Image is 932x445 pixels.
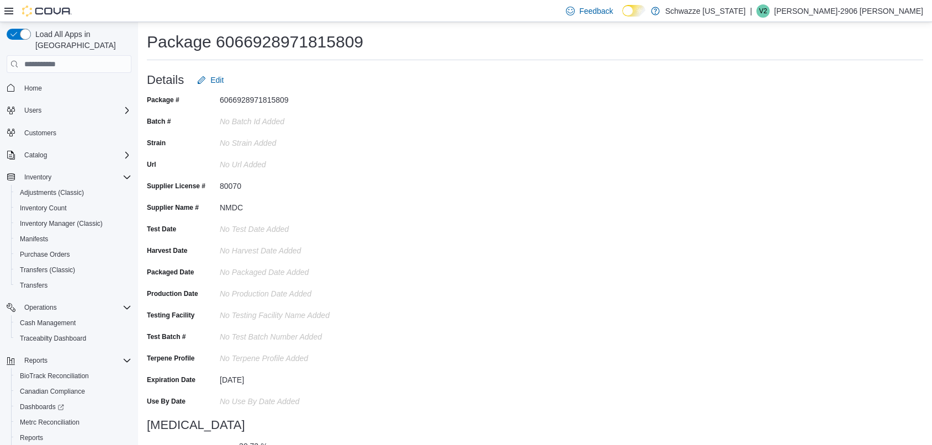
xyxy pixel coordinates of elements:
label: Supplier License # [147,182,205,190]
a: Metrc Reconciliation [15,416,84,429]
span: Catalog [24,151,47,160]
span: Users [20,104,131,117]
span: V2 [759,4,767,18]
button: Canadian Compliance [11,384,136,399]
label: Production Date [147,289,198,298]
label: Harvest Date [147,246,187,255]
span: Inventory Manager (Classic) [15,217,131,230]
div: [DATE] [220,371,368,384]
a: Transfers [15,279,52,292]
span: BioTrack Reconciliation [20,372,89,380]
span: Cash Management [20,319,76,327]
div: No Batch Id added [220,113,368,126]
span: Feedback [579,6,613,17]
label: Test Date [147,225,176,234]
div: No Production Date added [220,285,368,298]
a: Inventory Count [15,202,71,215]
label: Expiration Date [147,375,195,384]
span: Inventory Manager (Classic) [20,219,103,228]
span: Dashboards [20,402,64,411]
label: Package # [147,96,179,104]
span: Dashboards [15,400,131,414]
button: Reports [2,353,136,368]
p: Schwazze [US_STATE] [665,4,746,18]
div: No Packaged Date added [220,263,368,277]
span: Inventory Count [20,204,67,213]
label: Terpene Profile [147,354,194,363]
span: Operations [24,303,57,312]
span: Home [20,81,131,94]
button: Reports [20,354,52,367]
button: Cash Management [11,315,136,331]
button: Inventory [2,169,136,185]
span: Transfers (Classic) [15,263,131,277]
button: Users [20,104,46,117]
button: Edit [193,69,228,91]
span: Traceabilty Dashboard [15,332,131,345]
button: Adjustments (Classic) [11,185,136,200]
a: Transfers (Classic) [15,263,80,277]
span: BioTrack Reconciliation [15,369,131,383]
button: Inventory Count [11,200,136,216]
span: Customers [24,129,56,137]
span: Adjustments (Classic) [20,188,84,197]
span: Purchase Orders [20,250,70,259]
label: Batch # [147,117,171,126]
input: Dark Mode [622,5,645,17]
div: No Terpene Profile added [220,349,368,363]
div: No Test Date added [220,220,368,234]
span: Traceabilty Dashboard [20,334,86,343]
span: Reports [15,431,131,444]
button: Inventory Manager (Classic) [11,216,136,231]
span: Transfers (Classic) [20,266,75,274]
button: Traceabilty Dashboard [11,331,136,346]
span: Canadian Compliance [15,385,131,398]
span: Metrc Reconciliation [15,416,131,429]
div: No Test Batch Number added [220,328,368,341]
a: Purchase Orders [15,248,75,261]
span: Home [24,84,42,93]
div: 80070 [220,177,368,190]
span: Reports [20,354,131,367]
div: 6066928971815809 [220,91,368,104]
button: Customers [2,125,136,141]
span: Canadian Compliance [20,387,85,396]
label: Packaged Date [147,268,194,277]
span: Metrc Reconciliation [20,418,80,427]
span: Inventory [24,173,51,182]
label: Use By Date [147,397,186,406]
h3: [MEDICAL_DATA] [147,418,426,432]
span: Cash Management [15,316,131,330]
button: Metrc Reconciliation [11,415,136,430]
div: No Testing Facility Name added [220,306,368,320]
span: Edit [210,75,224,86]
button: BioTrack Reconciliation [11,368,136,384]
div: No Url added [220,156,368,169]
span: Manifests [15,232,131,246]
h1: Package 6066928971815809 [147,31,363,53]
button: Transfers (Classic) [11,262,136,278]
button: Users [2,103,136,118]
button: Catalog [20,149,51,162]
img: Cova [22,6,72,17]
p: [PERSON_NAME]-2906 [PERSON_NAME] [774,4,923,18]
label: Url [147,160,156,169]
span: Transfers [15,279,131,292]
span: Load All Apps in [GEOGRAPHIC_DATA] [31,29,131,51]
button: Inventory [20,171,56,184]
span: Customers [20,126,131,140]
div: No Harvest Date added [220,242,368,255]
div: NMDC [220,199,368,212]
span: Manifests [20,235,48,243]
button: Manifests [11,231,136,247]
a: BioTrack Reconciliation [15,369,93,383]
a: Dashboards [11,399,136,415]
span: Operations [20,301,131,314]
p: | [750,4,752,18]
span: Transfers [20,281,47,290]
span: Catalog [20,149,131,162]
div: No Strain added [220,134,368,147]
a: Canadian Compliance [15,385,89,398]
div: Veronica-2906 Garcia [756,4,770,18]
